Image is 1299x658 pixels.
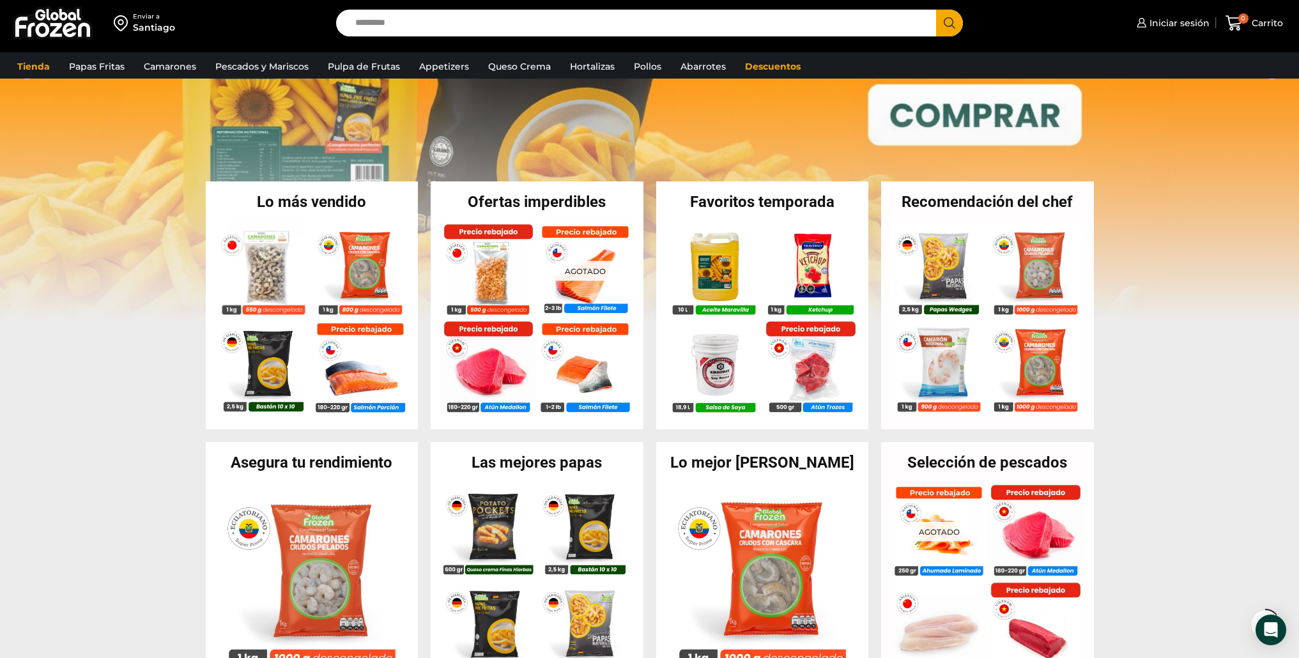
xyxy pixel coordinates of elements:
[656,455,869,470] h2: Lo mejor [PERSON_NAME]
[881,455,1094,470] h2: Selección de pescados
[133,21,175,34] div: Santiago
[910,522,969,542] p: Agotado
[206,194,419,210] h2: Lo más vendido
[1238,13,1249,24] span: 0
[739,54,807,79] a: Descuentos
[627,54,668,79] a: Pollos
[431,455,643,470] h2: Las mejores papas
[656,194,869,210] h2: Favoritos temporada
[1249,17,1283,29] span: Carrito
[1256,615,1286,645] div: Open Intercom Messenger
[881,194,1094,210] h2: Recomendación del chef
[11,54,56,79] a: Tienda
[431,194,643,210] h2: Ofertas imperdibles
[133,12,175,21] div: Enviar a
[482,54,557,79] a: Queso Crema
[413,54,475,79] a: Appetizers
[564,54,621,79] a: Hortalizas
[206,455,419,470] h2: Asegura tu rendimiento
[1146,17,1210,29] span: Iniciar sesión
[1259,54,1285,79] div: Next slide
[674,54,732,79] a: Abarrotes
[14,54,40,79] div: Previous slide
[1134,10,1210,36] a: Iniciar sesión
[321,54,406,79] a: Pulpa de Frutas
[556,261,615,280] p: Agotado
[63,54,131,79] a: Papas Fritas
[209,54,315,79] a: Pescados y Mariscos
[936,10,963,36] button: Search button
[1222,8,1286,38] a: 0 Carrito
[137,54,203,79] a: Camarones
[114,12,133,34] img: address-field-icon.svg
